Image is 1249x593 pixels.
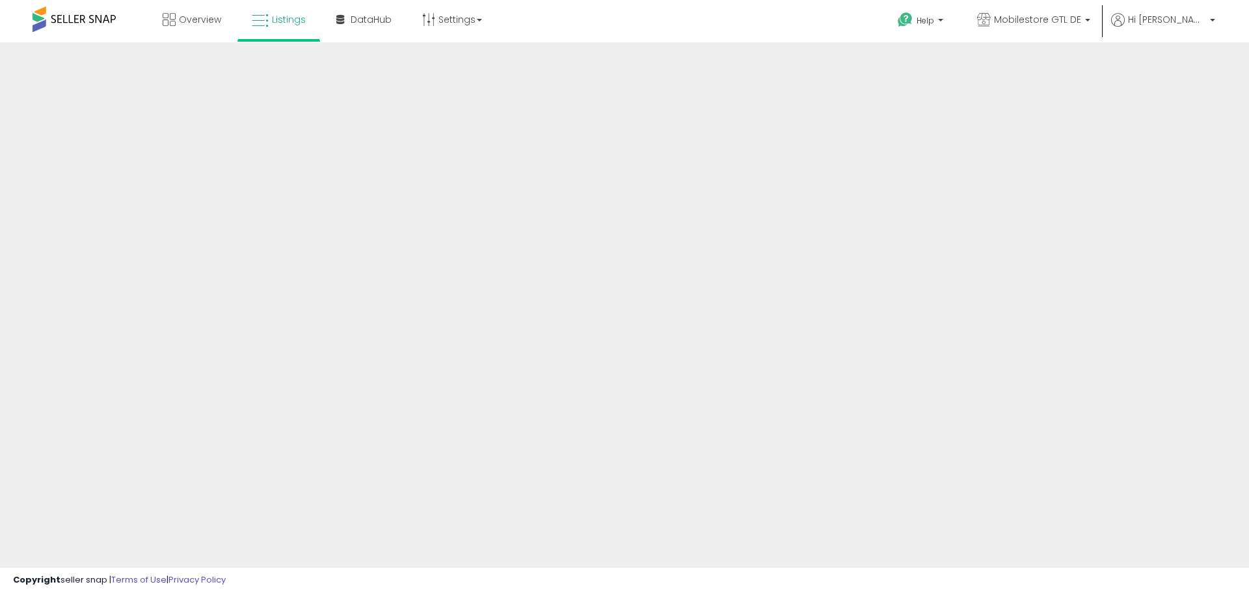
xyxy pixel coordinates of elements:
[994,13,1081,26] span: Mobilestore GTL DE
[917,15,934,26] span: Help
[168,573,226,586] a: Privacy Policy
[1111,13,1215,42] a: Hi [PERSON_NAME]
[111,573,167,586] a: Terms of Use
[13,573,60,586] strong: Copyright
[351,13,392,26] span: DataHub
[887,2,956,42] a: Help
[179,13,221,26] span: Overview
[1128,13,1206,26] span: Hi [PERSON_NAME]
[272,13,306,26] span: Listings
[13,574,226,586] div: seller snap | |
[897,12,913,28] i: Get Help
